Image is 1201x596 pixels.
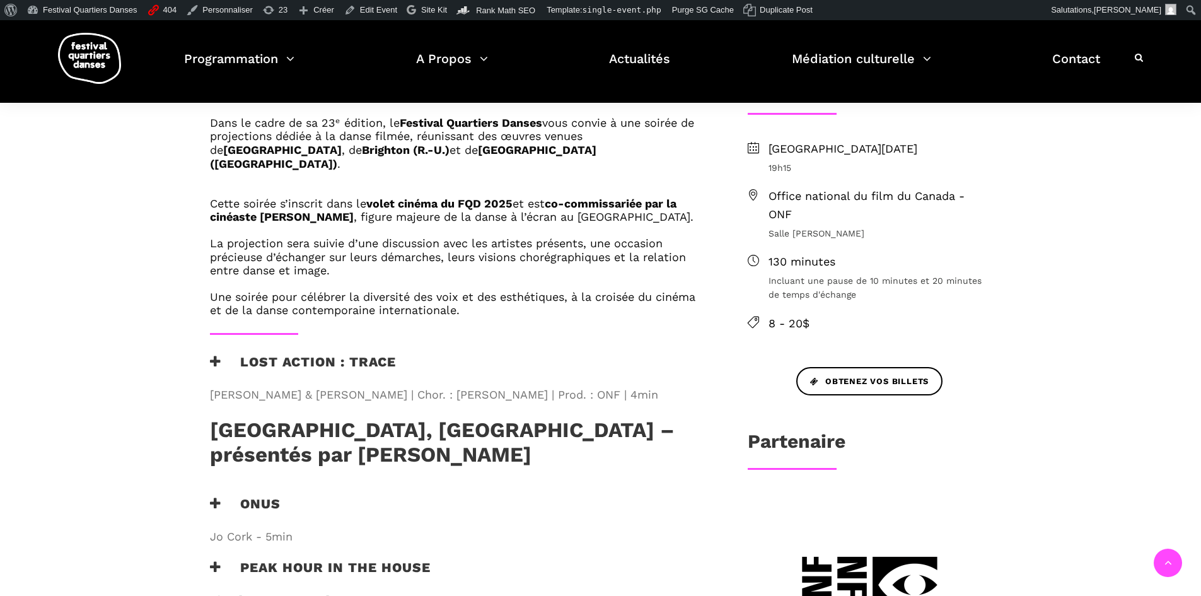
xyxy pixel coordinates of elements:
[769,161,992,175] span: 19h15
[769,140,992,158] span: [GEOGRAPHIC_DATA][DATE]
[769,274,992,302] span: Incluant une pause de 10 minutes et 20 minutes de temps d'échange
[450,143,478,156] span: et de
[58,33,121,84] img: logo-fqd-med
[210,528,707,546] span: Jo Cork - 5min
[337,157,340,170] span: .
[476,6,535,15] span: Rank Math SEO
[400,116,542,129] b: Festival Quartiers Danses
[810,375,929,389] span: Obtenez vos billets
[796,367,943,395] a: Obtenez vos billets
[223,143,342,156] b: [GEOGRAPHIC_DATA]
[210,290,695,317] span: Une soirée pour célébrer la diversité des voix et des esthétiques, à la croisée du cinéma et de l...
[769,226,992,240] span: Salle [PERSON_NAME]
[210,354,396,385] h3: Lost Action : Trace
[210,418,707,467] h3: [GEOGRAPHIC_DATA], [GEOGRAPHIC_DATA] – présentés par [PERSON_NAME]
[210,197,676,224] b: co-commissariée par la cinéaste [PERSON_NAME]
[210,116,400,129] span: Dans le cadre de sa 23ᵉ édition, le
[354,210,693,223] span: , figure majeure de la danse à l’écran au [GEOGRAPHIC_DATA].
[513,197,545,210] span: et est
[210,143,596,170] b: [GEOGRAPHIC_DATA] ([GEOGRAPHIC_DATA])
[769,315,992,333] span: 8 - 20$
[210,386,707,404] span: [PERSON_NAME] & [PERSON_NAME] | Chor. : [PERSON_NAME] | Prod. : ONF | 4min
[210,116,694,156] span: vous convie à une soirée de projections dédiée à la danse filmée, réunissant des œuvres venues de
[416,48,488,85] a: A Propos
[184,48,294,85] a: Programmation
[1052,48,1100,85] a: Contact
[769,187,992,224] span: Office national du film du Canada - ONF
[210,237,686,277] span: La projection sera suivie d’une discussion avec les artistes présents, une occasion précieuse d’é...
[609,48,670,85] a: Actualités
[366,197,513,210] b: volet cinéma du FQD 2025
[210,197,366,210] span: Cette soirée s’inscrit dans le
[342,143,362,156] span: , de
[583,5,661,15] span: single-event.php
[210,559,431,591] h3: Peak Hour in the House
[210,496,281,527] h3: Onus
[421,5,447,15] span: Site Kit
[792,48,931,85] a: Médiation culturelle
[1094,5,1161,15] span: [PERSON_NAME]
[362,143,450,156] b: Brighton (R.-U.)
[748,430,845,462] h3: Partenaire
[769,253,992,271] span: 130 minutes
